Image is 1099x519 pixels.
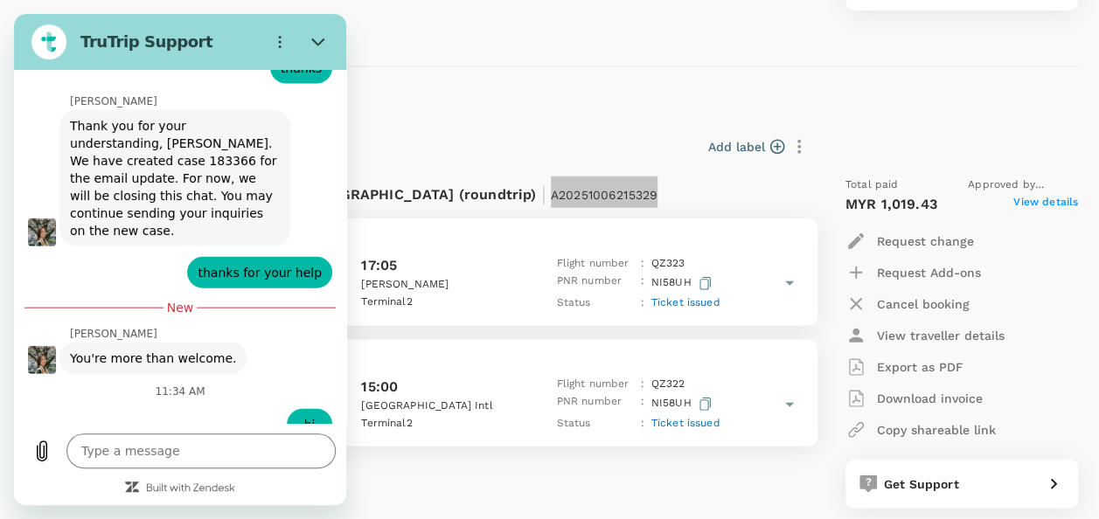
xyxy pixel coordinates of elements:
p: [GEOGRAPHIC_DATA] Intl [361,398,518,415]
p: : [640,255,643,273]
span: | [540,182,546,206]
p: NI58UH [651,393,715,415]
p: Terminal 2 [361,294,518,311]
p: QZ 322 [651,376,685,393]
p: Download invoice [877,390,983,407]
p: [PERSON_NAME] [56,80,332,94]
p: [PERSON_NAME] [56,313,332,327]
button: Download invoice [845,383,983,414]
a: Built with Zendesk: Visit the Zendesk website in a new tab [132,469,221,481]
p: : [640,294,643,312]
iframe: Messaging window [14,14,346,505]
p: NI58UH [651,273,715,294]
p: Flight number [556,376,633,393]
p: : [640,376,643,393]
p: : [640,393,643,415]
p: View traveller details [877,327,1005,344]
p: : [640,273,643,294]
p: PNR number [556,393,633,415]
span: A20251006215329 [551,188,657,202]
span: Total paid [845,176,899,194]
p: Request Add-ons [877,264,981,281]
span: thanks for your help [177,243,315,274]
p: Cancel booking [877,295,970,313]
button: Request change [845,225,974,257]
p: 11:34 AM [142,370,191,384]
span: Get Support [884,477,959,491]
p: Copy shareable link [877,421,996,439]
p: Export as PDF [877,358,963,376]
p: [DATE] [62,232,800,250]
span: Thank you for your understanding, [PERSON_NAME]. We have created case 183366 for the email update... [49,96,273,232]
button: Export as PDF [845,351,963,383]
button: Upload file [10,419,45,454]
p: [DATE] [62,354,800,371]
span: You're more than welcome. [49,329,229,360]
button: Cancel booking [845,288,970,320]
p: Request change [877,232,974,250]
button: Copy shareable link [845,414,996,446]
p: MYR 1,019.43 [845,194,937,215]
span: Approved by [968,176,1078,194]
p: Flight number [556,255,633,273]
p: 15:00 [361,377,398,398]
p: Terminal 2 [361,415,518,432]
span: View details [1013,194,1078,215]
p: Status [556,415,633,432]
button: Add label [708,138,784,156]
p: 17:05 [361,255,397,276]
h2: TruTrip Support [66,17,241,38]
span: Ticket issued [651,417,720,429]
span: hi [276,395,315,426]
p: : [640,415,643,432]
p: Status [556,294,633,312]
button: Request Add-ons [845,257,981,288]
p: QZ 323 [651,255,685,273]
button: View traveller details [845,320,1005,351]
span: New [153,285,180,302]
button: Close [287,10,322,45]
p: PNR number [556,273,633,294]
p: [PERSON_NAME] [361,276,518,294]
span: Ticket issued [651,296,720,308]
p: Flight from [GEOGRAPHIC_DATA] to [GEOGRAPHIC_DATA] (roundtrip) [45,176,657,208]
button: Options menu [248,10,283,45]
